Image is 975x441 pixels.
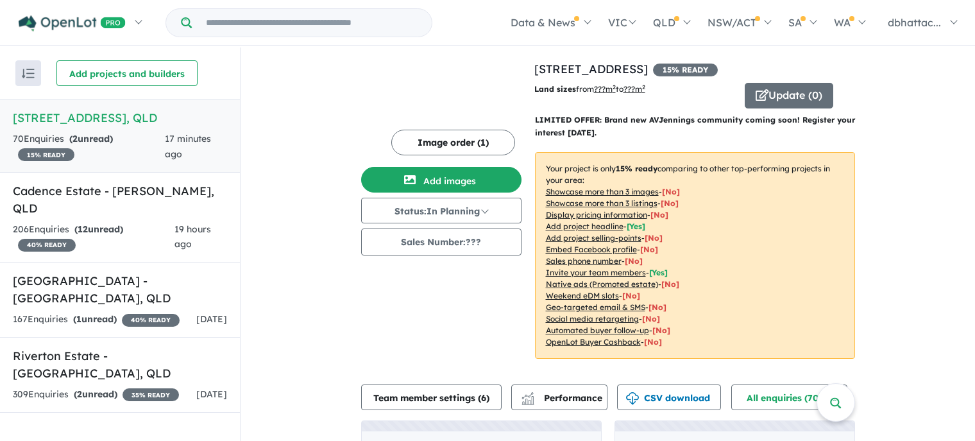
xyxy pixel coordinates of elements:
[616,164,657,173] b: 15 % ready
[122,314,180,327] span: 40 % READY
[361,385,502,410] button: Team member settings (6)
[546,325,649,335] u: Automated buyer follow-up
[13,387,179,402] div: 309 Enquir ies
[731,385,847,410] button: All enquiries (70)
[361,229,521,255] button: Sales Number:???
[625,256,643,266] span: [ No ]
[649,268,668,277] span: [ Yes ]
[622,291,640,300] span: [No]
[481,392,486,404] span: 6
[616,84,645,94] span: to
[521,396,534,404] img: bar-chart.svg
[546,337,641,347] u: OpenLot Buyer Cashback
[196,388,227,400] span: [DATE]
[194,9,429,37] input: Try estate name, suburb, builder or developer
[546,291,619,300] u: Weekend eDM slots
[649,302,666,312] span: [No]
[391,130,515,155] button: Image order (1)
[546,198,657,208] u: Showcase more than 3 listings
[534,84,576,94] b: Land sizes
[72,133,78,144] span: 2
[650,210,668,220] span: [ No ]
[888,16,941,29] span: dbhattac...
[18,239,76,252] span: 40 % READY
[76,313,81,325] span: 1
[546,233,641,243] u: Add project selling-points
[74,223,123,235] strong: ( unread)
[535,152,855,359] p: Your project is only comparing to other top-performing projects in your area: - - - - - - - - - -...
[196,313,227,325] span: [DATE]
[661,198,679,208] span: [ No ]
[13,347,227,382] h5: Riverton Estate - [GEOGRAPHIC_DATA] , QLD
[645,233,663,243] span: [ No ]
[627,221,645,231] span: [ Yes ]
[521,392,533,399] img: line-chart.svg
[18,148,74,161] span: 15 % READY
[642,83,645,91] sup: 2
[174,223,211,250] span: 19 hours ago
[640,245,658,254] span: [ No ]
[653,64,718,76] span: 15 % READY
[73,313,117,325] strong: ( unread)
[56,60,198,86] button: Add projects and builders
[546,245,637,254] u: Embed Facebook profile
[642,314,660,324] span: [No]
[69,133,113,144] strong: ( unread)
[546,256,622,266] u: Sales phone number
[661,279,679,289] span: [No]
[165,133,211,160] span: 17 minutes ago
[13,272,227,307] h5: [GEOGRAPHIC_DATA] - [GEOGRAPHIC_DATA] , QLD
[74,388,117,400] strong: ( unread)
[13,312,180,327] div: 167 Enquir ies
[123,388,179,401] span: 35 % READY
[546,221,623,231] u: Add project headline
[22,69,35,78] img: sort.svg
[594,84,616,94] u: ??? m
[546,187,659,196] u: Showcase more than 3 images
[546,314,639,324] u: Social media retargeting
[546,302,645,312] u: Geo-targeted email & SMS
[652,325,670,335] span: [No]
[535,114,855,140] p: LIMITED OFFER: Brand new AVJennings community coming soon! Register your interest [DATE].
[546,268,646,277] u: Invite your team members
[534,83,735,96] p: from
[613,83,616,91] sup: 2
[626,392,639,405] img: download icon
[546,279,658,289] u: Native ads (Promoted estate)
[78,223,88,235] span: 12
[13,182,227,217] h5: Cadence Estate - [PERSON_NAME] , QLD
[534,62,648,76] a: [STREET_ADDRESS]
[617,385,721,410] button: CSV download
[523,392,602,404] span: Performance
[546,210,647,220] u: Display pricing information
[77,388,82,400] span: 2
[361,198,521,223] button: Status:In Planning
[745,83,833,108] button: Update (0)
[13,109,227,126] h5: [STREET_ADDRESS] , QLD
[13,132,165,162] div: 70 Enquir ies
[644,337,662,347] span: [No]
[19,15,126,31] img: Openlot PRO Logo White
[511,385,607,410] button: Performance
[623,84,645,94] u: ???m
[13,222,174,253] div: 206 Enquir ies
[361,167,521,193] button: Add images
[662,187,680,196] span: [ No ]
